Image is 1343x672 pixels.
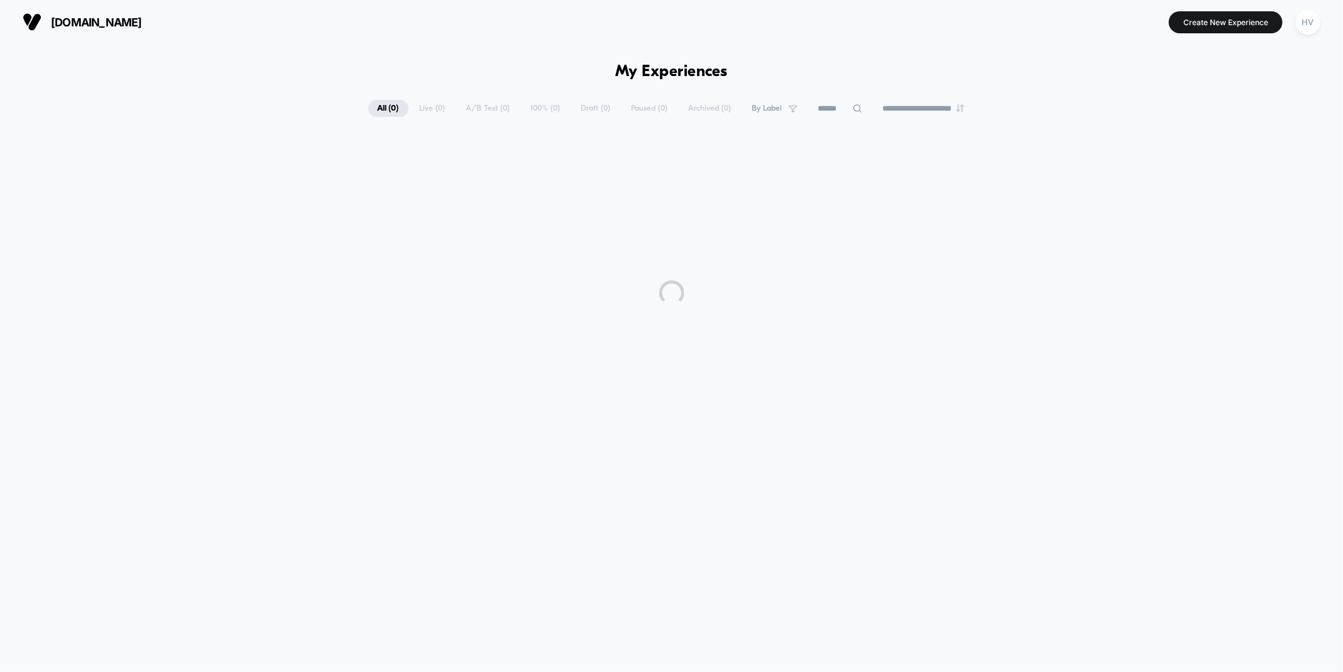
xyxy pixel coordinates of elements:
span: All ( 0 ) [368,100,408,117]
span: [DOMAIN_NAME] [51,16,142,29]
button: Create New Experience [1169,11,1283,33]
img: Visually logo [23,13,41,31]
button: [DOMAIN_NAME] [19,12,146,32]
div: HV [1296,10,1320,35]
img: end [957,104,964,112]
span: By Label [752,104,782,113]
button: HV [1292,9,1324,35]
h1: My Experiences [615,63,728,81]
